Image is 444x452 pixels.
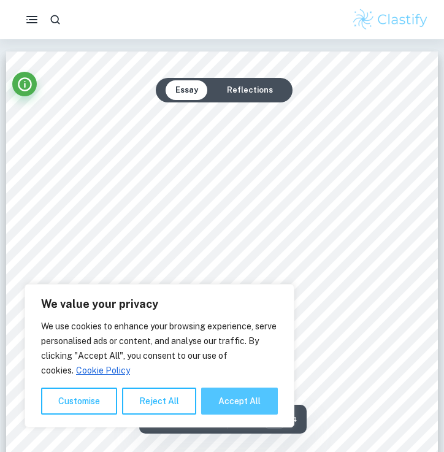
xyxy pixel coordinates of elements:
button: Essay [166,80,208,100]
div: We value your privacy [25,284,294,427]
button: Customise [41,388,117,415]
button: Reject All [122,388,196,415]
img: Clastify logo [351,7,429,32]
button: Info [12,72,37,96]
a: Cookie Policy [75,365,131,376]
p: We value your privacy [41,297,278,312]
button: Accept All [201,388,278,415]
button: Reflections [217,80,283,100]
p: We use cookies to enhance your browsing experience, serve personalised ads or content, and analys... [41,319,278,378]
